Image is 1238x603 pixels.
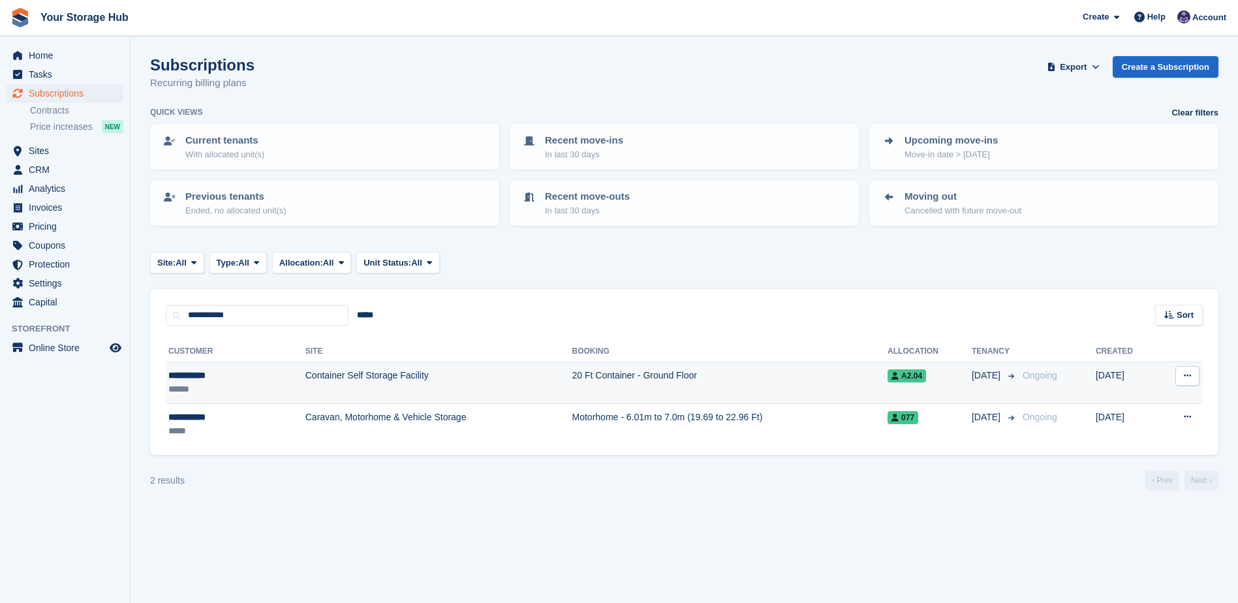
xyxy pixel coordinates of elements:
[185,204,286,217] p: Ended, no allocated unit(s)
[7,217,123,236] a: menu
[1147,10,1166,23] span: Help
[150,76,255,91] p: Recurring billing plans
[7,274,123,292] a: menu
[7,84,123,102] a: menu
[29,84,107,102] span: Subscriptions
[905,204,1021,217] p: Cancelled with future move-out
[1083,10,1109,23] span: Create
[209,252,267,273] button: Type: All
[185,189,286,204] p: Previous tenants
[356,252,439,273] button: Unit Status: All
[150,252,204,273] button: Site: All
[364,256,411,270] span: Unit Status:
[29,179,107,198] span: Analytics
[545,204,630,217] p: In last 30 days
[29,236,107,255] span: Coupons
[572,362,888,404] td: 20 Ft Container - Ground Floor
[1060,61,1087,74] span: Export
[1096,403,1158,444] td: [DATE]
[871,181,1217,224] a: Moving out Cancelled with future move-out
[29,46,107,65] span: Home
[545,189,630,204] p: Recent move-outs
[217,256,239,270] span: Type:
[7,161,123,179] a: menu
[1177,309,1194,322] span: Sort
[905,148,998,161] p: Move-in date > [DATE]
[279,256,323,270] span: Allocation:
[511,125,858,168] a: Recent move-ins In last 30 days
[972,369,1003,382] span: [DATE]
[29,142,107,160] span: Sites
[29,339,107,357] span: Online Store
[29,65,107,84] span: Tasks
[1023,412,1057,422] span: Ongoing
[545,133,623,148] p: Recent move-ins
[871,125,1217,168] a: Upcoming move-ins Move-in date > [DATE]
[238,256,249,270] span: All
[511,181,858,224] a: Recent move-outs In last 30 days
[30,119,123,134] a: Price increases NEW
[1171,106,1218,119] a: Clear filters
[7,46,123,65] a: menu
[1113,56,1218,78] a: Create a Subscription
[7,255,123,273] a: menu
[1145,471,1179,490] a: Previous
[1143,471,1221,490] nav: Page
[102,120,123,133] div: NEW
[572,403,888,444] td: Motorhome - 6.01m to 7.0m (19.69 to 22.96 Ft)
[12,322,130,335] span: Storefront
[108,340,123,356] a: Preview store
[888,411,918,424] span: 077
[1045,56,1102,78] button: Export
[30,121,93,133] span: Price increases
[35,7,134,28] a: Your Storage Hub
[29,217,107,236] span: Pricing
[29,293,107,311] span: Capital
[323,256,334,270] span: All
[150,106,203,118] h6: Quick views
[30,104,123,117] a: Contracts
[305,362,572,404] td: Container Self Storage Facility
[157,256,176,270] span: Site:
[151,181,498,224] a: Previous tenants Ended, no allocated unit(s)
[176,256,187,270] span: All
[151,125,498,168] a: Current tenants With allocated unit(s)
[166,341,305,362] th: Customer
[905,133,998,148] p: Upcoming move-ins
[305,403,572,444] td: Caravan, Motorhome & Vehicle Storage
[411,256,422,270] span: All
[905,189,1021,204] p: Moving out
[7,179,123,198] a: menu
[185,148,264,161] p: With allocated unit(s)
[1192,11,1226,24] span: Account
[29,198,107,217] span: Invoices
[888,369,926,382] span: A2.04
[1023,370,1057,380] span: Ongoing
[185,133,264,148] p: Current tenants
[29,255,107,273] span: Protection
[272,252,352,273] button: Allocation: All
[1096,341,1158,362] th: Created
[150,474,185,487] div: 2 results
[29,274,107,292] span: Settings
[888,341,972,362] th: Allocation
[7,198,123,217] a: menu
[572,341,888,362] th: Booking
[1096,362,1158,404] td: [DATE]
[972,341,1017,362] th: Tenancy
[972,410,1003,424] span: [DATE]
[7,65,123,84] a: menu
[10,8,30,27] img: stora-icon-8386f47178a22dfd0bd8f6a31ec36ba5ce8667c1dd55bd0f319d3a0aa187defe.svg
[1177,10,1190,23] img: Liam Beddard
[7,339,123,357] a: menu
[7,293,123,311] a: menu
[29,161,107,179] span: CRM
[305,341,572,362] th: Site
[7,236,123,255] a: menu
[1184,471,1218,490] a: Next
[150,56,255,74] h1: Subscriptions
[7,142,123,160] a: menu
[545,148,623,161] p: In last 30 days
